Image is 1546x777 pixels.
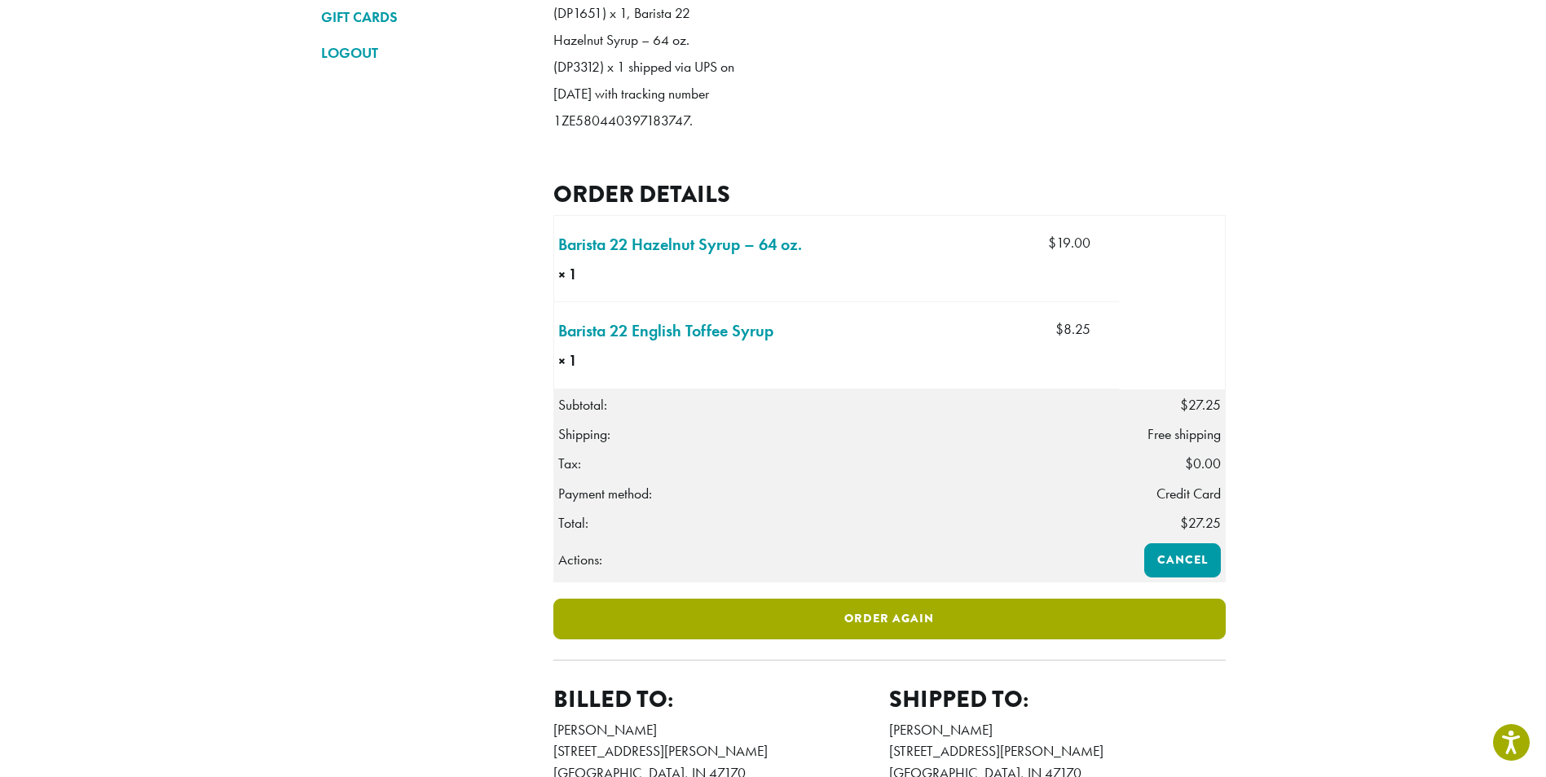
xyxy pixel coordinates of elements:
bdi: 8.25 [1055,320,1090,338]
a: Cancel order 361874 [1144,543,1221,577]
span: $ [1185,454,1193,472]
span: $ [1048,234,1056,252]
a: Barista 22 Hazelnut Syrup – 64 oz. [558,232,802,257]
span: $ [1180,514,1188,532]
a: Order again [553,599,1226,639]
strong: × 1 [558,264,641,285]
th: Shipping: [553,419,1119,449]
td: Free shipping [1119,419,1225,449]
th: Subtotal: [553,389,1119,419]
td: Credit Card [1119,479,1225,508]
span: $ [1180,396,1188,414]
h2: Shipped to: [889,685,1226,713]
strong: × 1 [558,350,632,371]
th: Actions: [553,538,1119,582]
span: 27.25 [1180,514,1221,532]
span: $ [1055,320,1064,338]
th: Tax: [553,449,1119,478]
h2: Billed to: [553,685,890,713]
h2: Order details [553,180,1226,209]
span: 27.25 [1180,396,1221,414]
a: Barista 22 English Toffee Syrup [558,318,773,343]
span: 0.00 [1185,454,1221,472]
a: GIFT CARDS [321,3,529,31]
bdi: 19.00 [1048,234,1090,252]
th: Payment method: [553,479,1119,508]
a: LOGOUT [321,39,529,67]
th: Total: [553,508,1119,538]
